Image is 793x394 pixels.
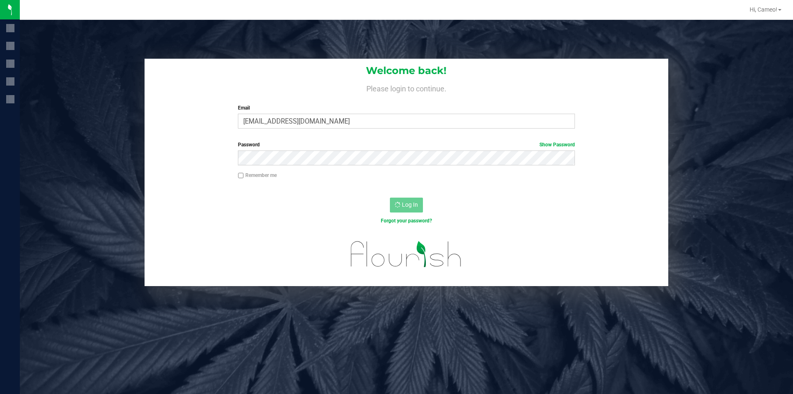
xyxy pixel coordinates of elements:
[750,6,777,13] span: Hi, Cameo!
[402,201,418,208] span: Log In
[238,172,277,179] label: Remember me
[145,83,668,93] h4: Please login to continue.
[381,218,432,224] a: Forgot your password?
[341,233,472,275] img: flourish_logo.svg
[238,142,260,148] span: Password
[145,65,668,76] h1: Welcome back!
[238,173,244,179] input: Remember me
[390,198,423,213] button: Log In
[238,104,575,112] label: Email
[539,142,575,148] a: Show Password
